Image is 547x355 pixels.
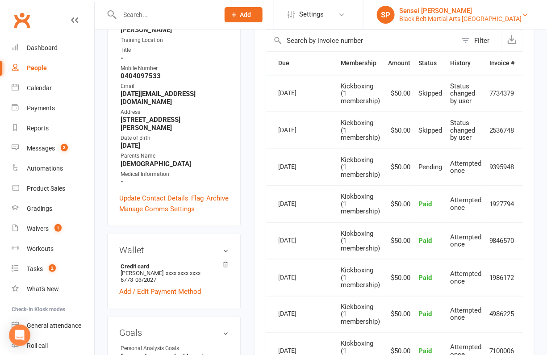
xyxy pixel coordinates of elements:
div: [DATE] [278,123,319,137]
input: Search... [117,8,213,21]
div: [DATE] [278,196,319,210]
div: Waivers [27,225,49,232]
span: xxxx xxxx xxxx 6773 [121,270,200,283]
a: Workouts [12,239,94,259]
td: 1986172 [485,259,519,296]
div: Email [121,82,229,91]
div: Mobile Number [121,64,229,73]
a: General attendance kiosk mode [12,316,94,336]
div: Payments [27,104,55,112]
div: Automations [27,165,63,172]
h3: Wallet [119,245,229,255]
span: Paid [418,237,432,245]
strong: - [121,54,229,62]
div: What's New [27,285,59,292]
th: Status [414,52,446,75]
td: $50.00 [384,296,414,333]
div: Filter [474,35,489,46]
span: Settings [299,4,324,25]
td: $50.00 [384,75,414,112]
th: History [446,52,485,75]
div: General attendance [27,322,81,329]
th: Amount [384,52,414,75]
div: [DATE] [278,270,319,284]
span: 1 [54,224,62,232]
strong: [DATE][EMAIL_ADDRESS][DOMAIN_NAME] [121,90,229,106]
span: Kickboxing (1 membership) [341,230,380,252]
td: $50.00 [384,185,414,222]
div: Calendar [27,84,52,92]
div: Training Location [121,36,229,45]
a: Product Sales [12,179,94,199]
input: Search by invoice number [266,30,457,51]
div: Date of Birth [121,134,229,142]
a: Reports [12,118,94,138]
td: $50.00 [384,149,414,186]
a: Payments [12,98,94,118]
div: Personal Analysis Goals [121,345,194,353]
a: Tasks 2 [12,259,94,279]
div: Dashboard [27,44,58,51]
span: Kickboxing (1 membership) [341,303,380,326]
span: Attempted once [450,233,481,249]
div: Tasks [27,265,43,272]
span: Paid [418,200,432,208]
td: 2536748 [485,112,519,149]
span: Status changed by user [450,119,475,142]
strong: - [121,178,229,186]
span: Attempted once [450,196,481,212]
div: Product Sales [27,185,65,192]
div: [DATE] [278,86,319,100]
span: Pending [418,163,442,171]
div: Reports [27,125,49,132]
td: 7734379 [485,75,519,112]
div: Medical Information [121,170,229,179]
div: Black Belt Martial Arts [GEOGRAPHIC_DATA] [399,15,522,23]
button: Add [225,7,263,22]
span: 3 [61,144,68,151]
div: Roll call [27,342,48,349]
td: 4986225 [485,296,519,333]
strong: [STREET_ADDRESS][PERSON_NAME] [121,116,229,132]
div: Parents Name [121,152,229,160]
th: Due [274,52,337,75]
span: Kickboxing (1 membership) [341,119,380,142]
span: Kickboxing (1 membership) [341,82,380,105]
div: People [27,64,47,71]
td: $50.00 [384,222,414,259]
span: Paid [418,274,432,282]
td: 9395948 [485,149,519,186]
a: Automations [12,159,94,179]
strong: Credit card [121,263,224,270]
span: 03/2027 [135,276,156,283]
span: Skipped [418,89,442,97]
div: Title [121,46,229,54]
span: Add [240,11,251,18]
div: Gradings [27,205,52,212]
div: [DATE] [278,307,319,321]
strong: 0404097533 [121,72,229,80]
span: Attempted once [450,270,481,285]
a: People [12,58,94,78]
div: [DATE] [278,159,319,173]
strong: [DEMOGRAPHIC_DATA] [121,160,229,168]
li: [PERSON_NAME] [119,262,229,284]
span: Skipped [418,126,442,134]
div: Address [121,108,229,117]
strong: [DATE] [121,142,229,150]
span: Attempted once [450,159,481,175]
a: Messages 3 [12,138,94,159]
a: What's New [12,279,94,299]
td: 9846570 [485,222,519,259]
span: Kickboxing (1 membership) [341,192,380,215]
a: Update Contact Details [119,193,188,204]
span: Paid [418,310,432,318]
div: Workouts [27,245,54,252]
a: Manage Comms Settings [119,204,195,214]
div: Sensei [PERSON_NAME] [399,7,522,15]
div: [DATE] [278,233,319,247]
th: Membership [337,52,384,75]
span: Kickboxing (1 membership) [341,156,380,179]
th: Invoice # [485,52,519,75]
a: Add / Edit Payment Method [119,287,201,297]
